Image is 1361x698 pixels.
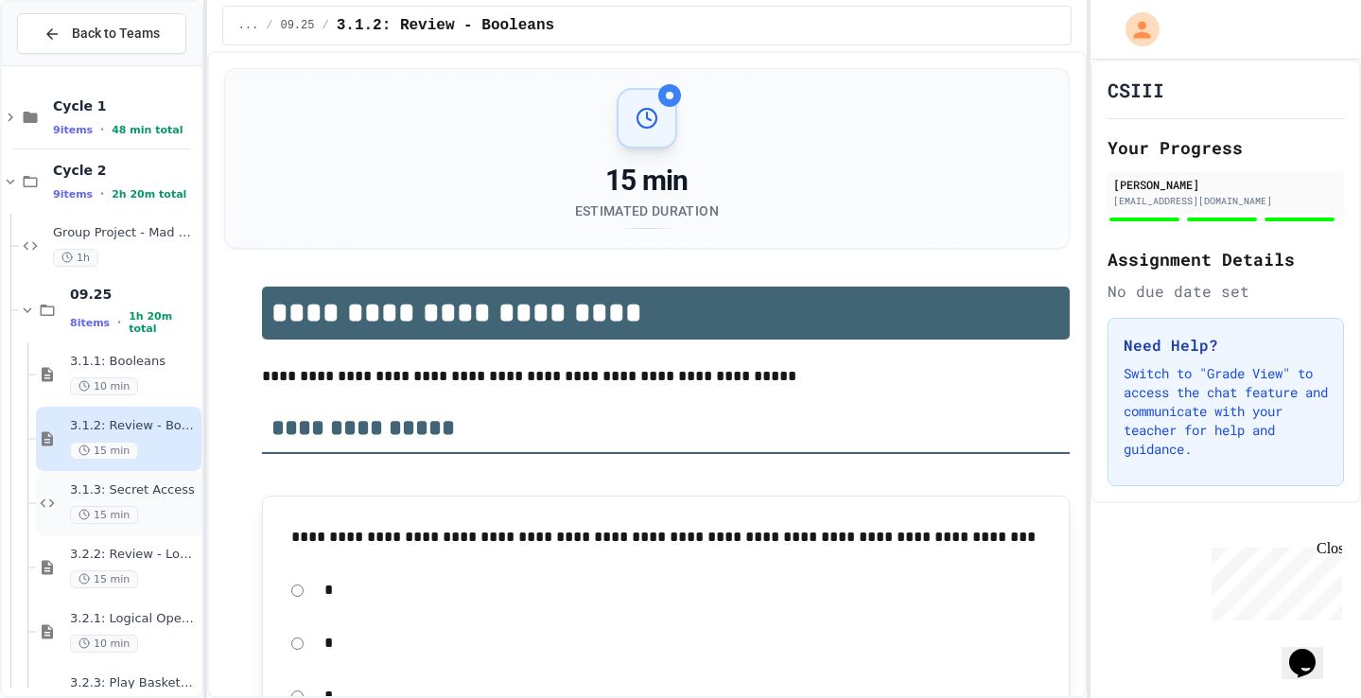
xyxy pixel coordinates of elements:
[337,14,554,37] span: 3.1.2: Review - Booleans
[17,13,186,54] button: Back to Teams
[53,162,198,179] span: Cycle 2
[70,418,198,434] span: 3.1.2: Review - Booleans
[53,249,98,267] span: 1h
[100,186,104,201] span: •
[238,18,259,33] span: ...
[129,310,198,335] span: 1h 20m total
[70,547,198,563] span: 3.2.2: Review - Logical Operators
[112,124,183,136] span: 48 min total
[1108,246,1344,272] h2: Assignment Details
[280,18,314,33] span: 09.25
[1108,134,1344,161] h2: Your Progress
[70,635,138,653] span: 10 min
[53,225,198,241] span: Group Project - Mad Libs
[70,377,138,395] span: 10 min
[266,18,272,33] span: /
[112,188,186,201] span: 2h 20m total
[575,201,719,220] div: Estimated Duration
[1113,194,1338,208] div: [EMAIL_ADDRESS][DOMAIN_NAME]
[70,354,198,370] span: 3.1.1: Booleans
[1108,77,1164,103] h1: CSIII
[117,315,121,330] span: •
[70,675,198,691] span: 3.2.3: Play Basketball
[70,442,138,460] span: 15 min
[1282,622,1342,679] iframe: chat widget
[100,122,104,137] span: •
[70,506,138,524] span: 15 min
[1124,334,1328,357] h3: Need Help?
[70,286,198,303] span: 09.25
[70,611,198,627] span: 3.2.1: Logical Operators
[322,18,328,33] span: /
[53,188,93,201] span: 9 items
[1113,176,1338,193] div: [PERSON_NAME]
[70,570,138,588] span: 15 min
[53,97,198,114] span: Cycle 1
[53,124,93,136] span: 9 items
[72,24,160,44] span: Back to Teams
[70,482,198,498] span: 3.1.3: Secret Access
[8,8,131,120] div: Chat with us now!Close
[575,164,719,198] div: 15 min
[1108,280,1344,303] div: No due date set
[1204,540,1342,620] iframe: chat widget
[70,317,110,329] span: 8 items
[1106,8,1164,51] div: My Account
[1124,364,1328,459] p: Switch to "Grade View" to access the chat feature and communicate with your teacher for help and ...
